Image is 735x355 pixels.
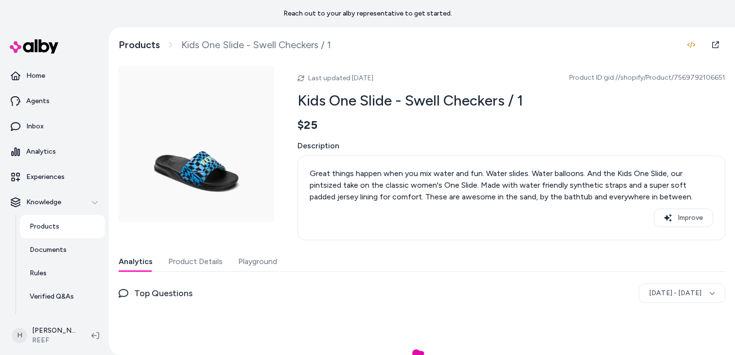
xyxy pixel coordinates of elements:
[32,336,76,345] span: REEF
[26,71,45,81] p: Home
[26,197,61,207] p: Knowledge
[639,284,725,303] button: [DATE] - [DATE]
[20,262,105,285] a: Rules
[654,209,713,227] button: Improve
[181,39,331,51] span: Kids One Slide - Swell Checkers / 1
[4,115,105,138] a: Inbox
[168,252,223,271] button: Product Details
[30,268,47,278] p: Rules
[4,64,105,88] a: Home
[4,140,105,163] a: Analytics
[26,96,50,106] p: Agents
[119,39,160,51] a: Products
[20,308,105,332] a: Reviews
[20,238,105,262] a: Documents
[20,215,105,238] a: Products
[12,328,27,343] span: H
[26,147,56,157] p: Analytics
[297,91,725,110] h2: Kids One Slide - Swell Checkers / 1
[30,292,74,302] p: Verified Q&As
[4,89,105,113] a: Agents
[10,39,58,53] img: alby Logo
[238,252,277,271] button: Playground
[134,286,192,300] span: Top Questions
[569,73,725,83] span: Product ID: gid://shopify/Product/7569792106651
[30,222,59,231] p: Products
[4,191,105,214] button: Knowledge
[4,165,105,189] a: Experiences
[119,252,153,271] button: Analytics
[6,320,84,351] button: H[PERSON_NAME]REEF
[26,122,44,131] p: Inbox
[310,168,713,203] div: Great things happen when you mix water and fun. Water slides. Water balloons. And the Kids One Sl...
[32,326,76,336] p: [PERSON_NAME]
[308,74,373,82] span: Last updated [DATE]
[119,66,274,222] img: CJ2147_MAIN.jpg
[283,9,452,18] p: Reach out to your alby representative to get started.
[297,140,725,152] span: Description
[26,172,65,182] p: Experiences
[20,285,105,308] a: Verified Q&As
[119,39,331,51] nav: breadcrumb
[30,245,67,255] p: Documents
[297,118,317,132] span: $25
